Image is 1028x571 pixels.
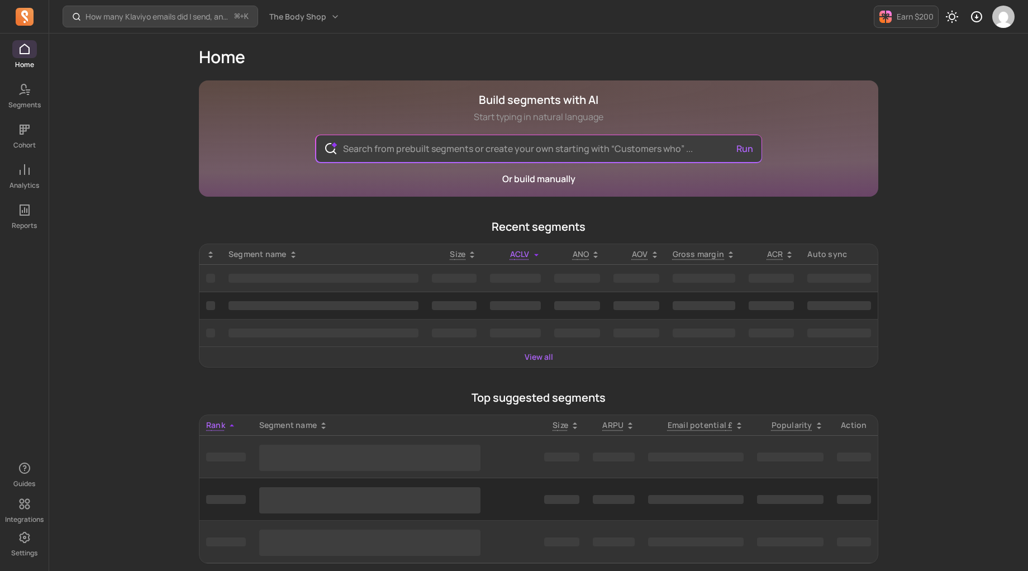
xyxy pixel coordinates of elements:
span: ‌ [648,453,744,461]
span: Rank [206,420,225,430]
span: ‌ [749,329,794,337]
a: Or build manually [502,173,575,185]
h1: Build segments with AI [474,92,603,108]
button: Toggle dark mode [941,6,963,28]
span: ‌ [613,329,659,337]
span: ‌ [807,301,871,310]
span: Size [553,420,568,430]
div: Segment name [229,249,418,260]
span: ‌ [544,495,579,504]
p: Segments [8,101,41,110]
p: Cohort [13,141,36,150]
span: ACLV [510,249,530,259]
p: Gross margin [673,249,725,260]
span: ‌ [490,329,540,337]
p: AOV [632,249,648,260]
span: ‌ [613,274,659,283]
span: ANO [573,249,589,259]
span: ‌ [807,274,871,283]
span: ‌ [229,301,418,310]
a: View all [525,351,553,363]
span: ‌ [206,495,246,504]
button: How many Klaviyo emails did I send, and how well did they perform?⌘+K [63,6,258,27]
span: ‌ [837,537,871,546]
span: ‌ [673,329,736,337]
span: ‌ [544,453,579,461]
kbd: K [244,12,249,21]
span: ‌ [613,301,659,310]
span: ‌ [757,453,823,461]
p: ARPU [602,420,624,431]
span: ‌ [648,495,744,504]
p: Analytics [9,181,39,190]
span: ‌ [749,274,794,283]
p: Start typing in natural language [474,110,603,123]
span: ‌ [259,445,480,471]
span: ‌ [757,495,823,504]
h1: Home [199,47,878,67]
span: ‌ [490,274,540,283]
input: Search from prebuilt segments or create your own starting with “Customers who” ... [334,135,744,162]
span: ‌ [206,537,246,546]
span: ‌ [259,487,480,513]
div: Segment name [259,420,531,431]
p: Reports [12,221,37,230]
span: ‌ [432,301,477,310]
span: ‌ [229,329,418,337]
span: ‌ [544,537,579,546]
span: ‌ [807,329,871,337]
div: Action [837,420,871,431]
img: avatar [992,6,1015,28]
span: ‌ [554,274,601,283]
span: ‌ [206,453,246,461]
span: Size [450,249,465,259]
button: The Body Shop [263,7,346,27]
span: ‌ [837,495,871,504]
span: The Body Shop [269,11,326,22]
button: Earn $200 [874,6,939,28]
span: ‌ [206,329,215,337]
p: Settings [11,549,37,558]
p: Email potential £ [668,420,733,431]
span: ‌ [673,274,736,283]
span: + [235,11,249,22]
p: Recent segments [199,219,878,235]
p: Earn $200 [897,11,934,22]
span: ‌ [554,301,601,310]
p: How many Klaviyo emails did I send, and how well did they perform? [85,11,230,22]
span: ‌ [259,530,480,556]
kbd: ⌘ [234,10,240,24]
span: ‌ [593,495,635,504]
p: Top suggested segments [199,390,878,406]
span: ‌ [432,274,477,283]
p: Integrations [5,515,44,524]
div: Auto sync [807,249,871,260]
span: ‌ [837,453,871,461]
span: ‌ [593,537,635,546]
span: ‌ [229,274,418,283]
p: Popularity [772,420,812,431]
button: Guides [12,457,37,491]
span: ‌ [554,329,601,337]
span: ‌ [648,537,744,546]
span: ‌ [757,537,823,546]
span: ‌ [593,453,635,461]
p: ACR [767,249,783,260]
span: ‌ [749,301,794,310]
span: ‌ [206,301,215,310]
span: ‌ [206,274,215,283]
p: Guides [13,479,35,488]
span: ‌ [673,301,736,310]
button: Run [732,137,758,160]
span: ‌ [490,301,540,310]
p: Home [15,60,34,69]
span: ‌ [432,329,477,337]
